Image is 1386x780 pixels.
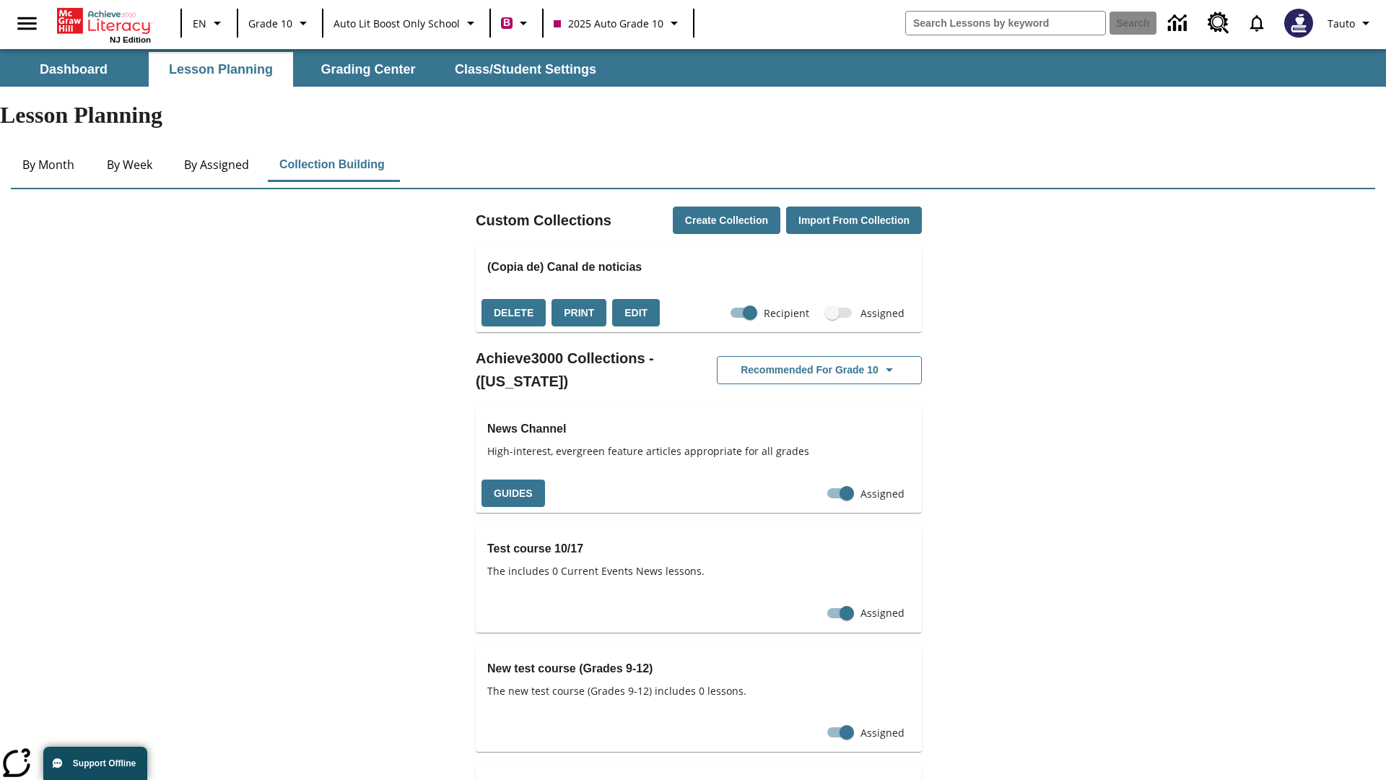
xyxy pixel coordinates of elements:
[1159,4,1199,43] a: Data Center
[1328,16,1355,31] span: Tauto
[487,257,910,277] h3: (Copia de) Canal de noticias
[554,16,663,31] span: 2025 Auto Grade 10
[487,443,910,459] span: High-interest, evergreen feature articles appropriate for all grades
[476,347,699,393] h2: Achieve3000 Collections - ([US_STATE])
[487,683,910,698] span: The new test course (Grades 9-12) includes 0 lessons.
[860,305,905,321] span: Assigned
[73,758,136,768] span: Support Offline
[193,16,206,31] span: EN
[296,52,440,87] button: Grading Center
[43,747,147,780] button: Support Offline
[481,480,545,508] button: Guides
[1284,9,1313,38] img: Avatar
[334,16,460,31] span: Auto Lit Boost only School
[57,6,151,35] a: Home
[906,12,1105,35] input: search field
[717,356,922,384] button: Recommended for Grade 10
[552,299,606,327] button: Print, will open in a new window
[503,14,510,32] span: B
[1322,10,1380,36] button: Profile/Settings
[1238,4,1276,42] a: Notifications
[443,52,608,87] button: Class/Student Settings
[487,539,910,559] h3: Test course 10/17
[328,10,485,36] button: School: Auto Lit Boost only School, Select your school
[11,147,86,182] button: By Month
[673,207,780,235] button: Create Collection
[1276,4,1322,42] button: Select a new avatar
[110,35,151,44] span: NJ Edition
[860,725,905,740] span: Assigned
[57,5,151,44] div: Home
[93,147,165,182] button: By Week
[248,16,292,31] span: Grade 10
[1199,4,1238,43] a: Resource Center, Will open in new tab
[860,605,905,620] span: Assigned
[173,147,261,182] button: By Assigned
[481,299,546,327] button: Delete
[786,207,922,235] button: Import from Collection
[487,563,910,578] span: The includes 0 Current Events News lessons.
[1,52,146,87] button: Dashboard
[612,299,660,327] button: Edit
[487,419,910,439] h3: News Channel
[860,486,905,501] span: Assigned
[186,10,232,36] button: Language: EN, Select a language
[6,2,48,45] button: Open side menu
[268,147,396,182] button: Collection Building
[764,305,809,321] span: Recipient
[495,10,538,36] button: Boost Class color is violet red. Change class color
[487,659,910,679] h3: New test course (Grades 9-12)
[149,52,293,87] button: Lesson Planning
[548,10,689,36] button: Class: 2025 Auto Grade 10, Select your class
[243,10,318,36] button: Grade: Grade 10, Select a grade
[476,209,611,232] h2: Custom Collections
